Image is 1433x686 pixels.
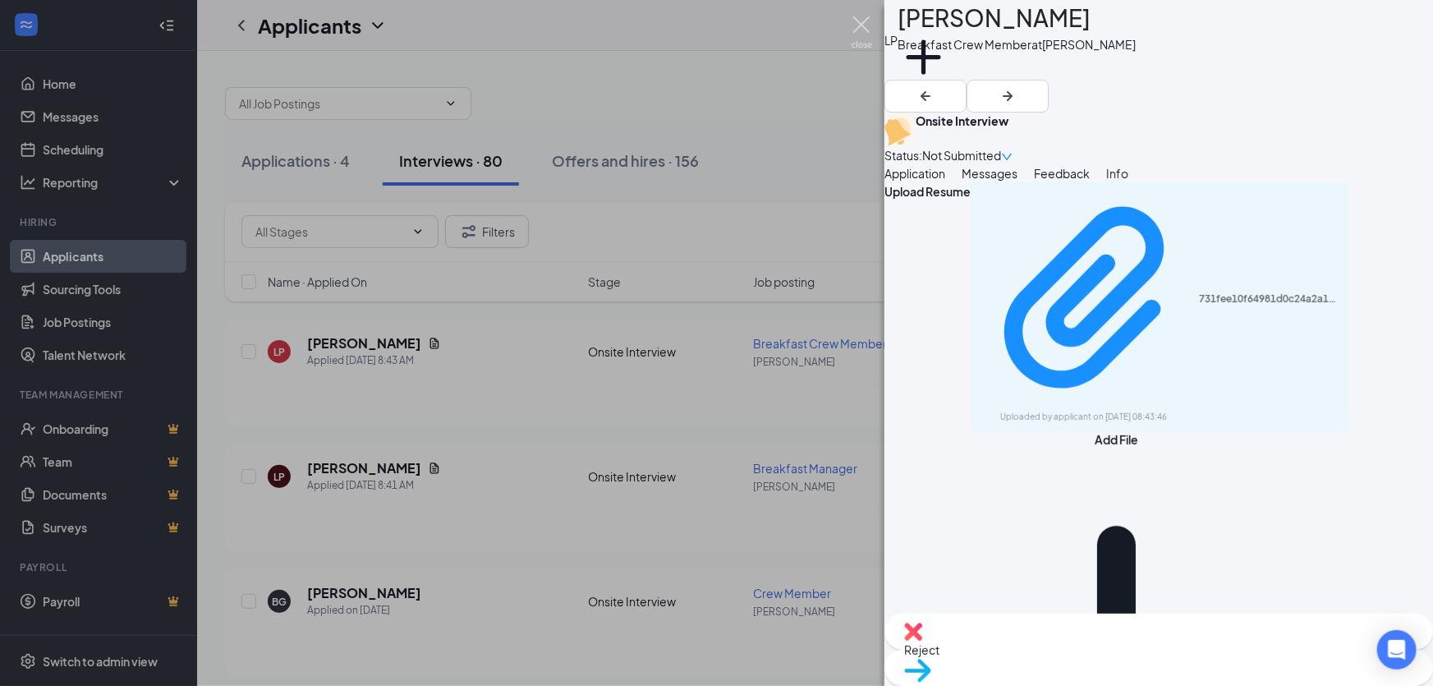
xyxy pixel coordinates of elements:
[904,641,1413,659] span: Reject
[916,86,935,106] svg: ArrowLeftNew
[981,190,1199,408] svg: Paperclip
[962,166,1017,181] span: Messages
[1377,630,1417,670] div: Open Intercom Messenger
[898,36,1136,53] div: Breakfast Crew Member at [PERSON_NAME]
[967,80,1049,113] button: ArrowRight
[884,182,971,430] div: Upload Resume
[884,166,945,181] span: Application
[998,86,1017,106] svg: ArrowRight
[1199,292,1339,306] div: 731fee10f64981d0c24a2a118d4f3390.pdf
[884,80,967,113] button: ArrowLeftNew
[1001,151,1013,163] span: down
[898,31,949,83] svg: Plus
[1106,166,1128,181] span: Info
[1000,411,1247,424] div: Uploaded by applicant on [DATE] 08:43:46
[922,146,1001,164] span: Not Submitted
[916,113,1008,128] b: Onsite Interview
[898,31,949,101] button: PlusAdd a tag
[884,146,922,164] div: Status :
[1034,166,1090,181] span: Feedback
[981,190,1339,423] a: Paperclip731fee10f64981d0c24a2a118d4f3390.pdfUploaded by applicant on [DATE] 08:43:46
[884,31,898,49] div: LP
